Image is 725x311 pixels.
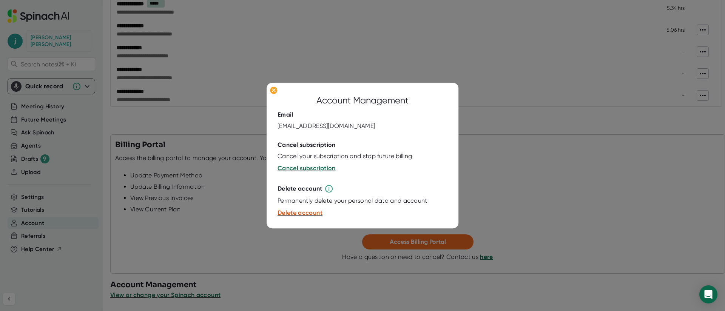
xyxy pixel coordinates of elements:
div: Cancel your subscription and stop future billing [278,152,412,160]
span: Cancel subscription [278,165,336,172]
span: Delete account [278,209,322,216]
div: Permanently delete your personal data and account [278,197,427,205]
button: Delete account [278,208,322,217]
div: Cancel subscription [278,141,336,149]
div: Email [278,111,293,119]
button: Cancel subscription [278,164,336,173]
div: Open Intercom Messenger [699,285,717,303]
div: [EMAIL_ADDRESS][DOMAIN_NAME] [278,122,375,130]
div: Delete account [278,185,322,192]
div: Account Management [316,94,409,107]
